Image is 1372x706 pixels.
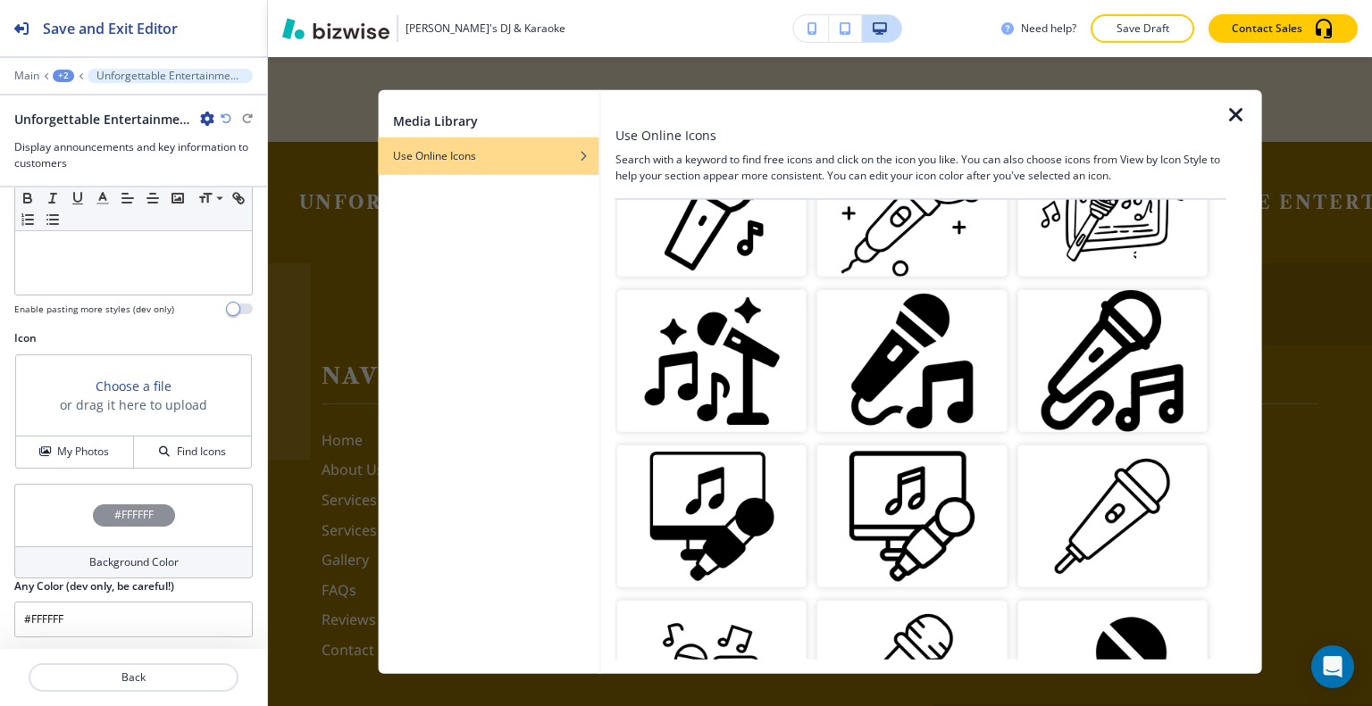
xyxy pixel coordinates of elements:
div: Choose a fileor drag it here to uploadMy PhotosFind Icons [14,353,253,469]
h2: Icon [14,330,253,346]
h2: Unforgettable Entertainment for Every Occasion [14,110,193,129]
div: Open Intercom Messenger [1311,645,1354,688]
p: Unforgettable Entertainment for Every Occasion [96,70,244,82]
p: Back [30,669,237,685]
h3: or drag it here to upload [60,395,207,414]
h2: Any Color (dev only, be careful!) [14,578,174,594]
h4: Enable pasting more styles (dev only) [14,303,174,316]
button: My Photos [16,436,134,468]
button: Use Online Icons [379,137,599,174]
h3: [PERSON_NAME]'s DJ & Karaoke [406,21,565,37]
p: Contact Sales [1232,21,1302,37]
button: +2 [53,70,74,82]
h2: Save and Exit Editor [43,18,178,39]
button: Choose a file [96,377,171,395]
button: Find Icons [134,436,251,468]
button: Main [14,70,39,82]
h3: Use Online Icons [615,125,716,144]
h4: Background Color [89,554,179,570]
button: [PERSON_NAME]'s DJ & Karaoke [282,15,565,42]
p: Save Draft [1114,21,1171,37]
button: Back [29,663,238,692]
h4: Use Online Icons [393,147,476,163]
h4: #FFFFFF [114,507,154,523]
button: #FFFFFFBackground Color [14,484,253,578]
h3: Need help? [1021,21,1076,37]
button: Save Draft [1091,14,1194,43]
img: Bizwise Logo [282,18,389,39]
button: Contact Sales [1209,14,1358,43]
button: Unforgettable Entertainment for Every Occasion [88,69,253,83]
h4: Find Icons [177,444,226,460]
h3: Display announcements and key information to customers [14,139,253,171]
h2: Media Library [393,111,478,129]
h4: Search with a keyword to find free icons and click on the icon you like. You can also choose icon... [615,151,1226,183]
h4: My Photos [57,444,109,460]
